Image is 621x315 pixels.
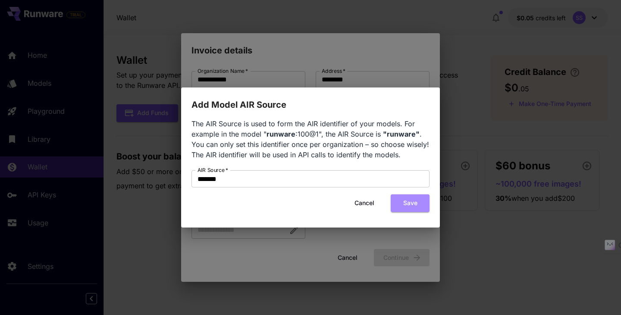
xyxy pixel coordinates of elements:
[267,130,295,138] b: runware
[181,87,440,112] h2: Add Model AIR Source
[191,119,429,159] span: The AIR Source is used to form the AIR identifier of your models. For example in the model " :100...
[345,194,384,212] button: Cancel
[198,166,228,174] label: AIR Source
[383,130,420,138] b: "runware"
[391,194,430,212] button: Save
